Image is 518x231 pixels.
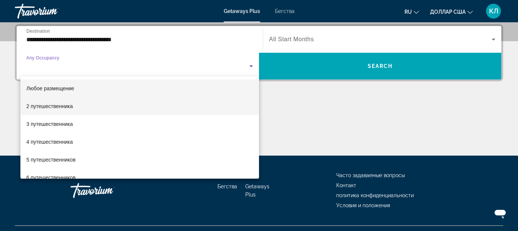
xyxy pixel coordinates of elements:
[26,157,76,163] font: 5 путешественников
[26,85,74,91] font: Любое размещение
[26,139,73,145] font: 4 путешественника
[26,103,73,109] font: 2 путешественника
[26,175,76,180] font: 6 путешественников
[26,121,73,127] font: 3 путешественника
[488,201,512,225] iframe: Кнопка запуска окна обмена сообщениями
